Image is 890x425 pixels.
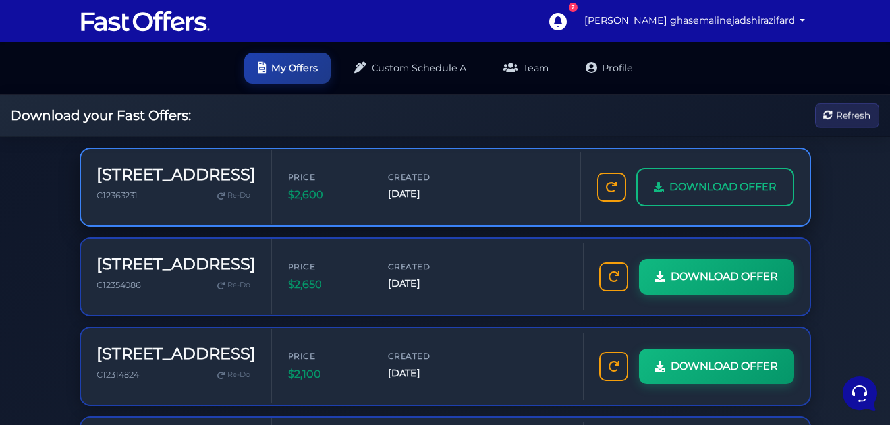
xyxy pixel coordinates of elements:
[579,8,811,34] a: [PERSON_NAME] ghasemalinejadshirazifard
[21,96,47,123] img: dark
[11,107,191,123] h2: Download your Fast Offers:
[97,345,256,364] h3: [STREET_ADDRESS]
[212,366,256,383] a: Re-Do
[55,161,202,175] p: Thank you for providing the listing ID c12157182. If the "Start Fast Offer" button is not appeari...
[227,190,250,202] span: Re-Do
[388,260,467,273] span: Created
[388,186,467,202] span: [DATE]
[113,322,151,334] p: Messages
[244,53,331,84] a: My Offers
[97,370,139,380] span: C12314824
[288,350,367,362] span: Price
[388,276,467,291] span: [DATE]
[569,3,578,12] div: 7
[21,74,107,84] span: Your Conversations
[639,349,794,384] a: DOWNLOAD OFFER
[210,95,242,107] p: 3mo ago
[55,146,202,159] span: Aura
[542,6,572,36] a: 7
[490,53,562,84] a: Team
[288,366,367,383] span: $2,100
[11,11,221,53] h2: Hello [PERSON_NAME] 👋
[30,266,215,279] input: Search for an Article...
[388,350,467,362] span: Created
[16,140,248,180] a: AuraThank you for providing the listing ID c12157182. If the "Start Fast Offer" button is not app...
[212,277,256,294] a: Re-Do
[213,74,242,84] a: See all
[92,304,173,334] button: Messages
[95,193,184,204] span: Start a Conversation
[16,90,248,129] a: AuraYou:HELLO?3mo ago
[97,190,138,200] span: C12363231
[21,147,47,173] img: dark
[840,374,879,413] iframe: Customerly Messenger Launcher
[227,279,250,291] span: Re-Do
[836,108,870,123] span: Refresh
[288,171,367,183] span: Price
[55,95,202,108] span: Aura
[388,366,467,381] span: [DATE]
[671,268,778,285] span: DOWNLOAD OFFER
[669,179,777,196] span: DOWNLOAD OFFER
[388,171,467,183] span: Created
[164,238,242,248] a: Open Help Center
[11,304,92,334] button: Home
[288,186,367,204] span: $2,600
[227,369,250,381] span: Re-Do
[172,304,253,334] button: Help
[639,259,794,295] a: DOWNLOAD OFFER
[97,280,141,290] span: C12354086
[21,185,242,212] button: Start a Conversation
[288,276,367,293] span: $2,650
[572,53,646,84] a: Profile
[97,255,256,274] h3: [STREET_ADDRESS]
[288,260,367,273] span: Price
[204,322,221,334] p: Help
[671,358,778,375] span: DOWNLOAD OFFER
[97,165,256,184] h3: [STREET_ADDRESS]
[815,103,879,128] button: Refresh
[21,238,90,248] span: Find an Answer
[55,111,202,124] p: You: HELLO?
[636,168,794,206] a: DOWNLOAD OFFER
[210,146,242,157] p: 3mo ago
[40,322,62,334] p: Home
[212,187,256,204] a: Re-Do
[341,53,480,84] a: Custom Schedule A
